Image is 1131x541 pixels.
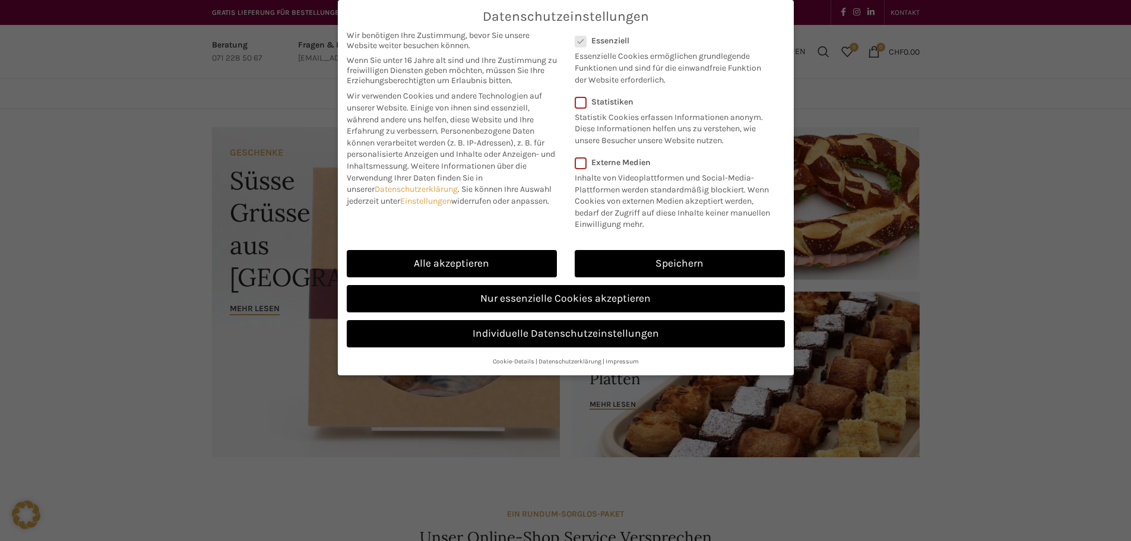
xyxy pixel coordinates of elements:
p: Essenzielle Cookies ermöglichen grundlegende Funktionen und sind für die einwandfreie Funktion de... [575,46,769,86]
span: Wenn Sie unter 16 Jahre alt sind und Ihre Zustimmung zu freiwilligen Diensten geben möchten, müss... [347,55,557,86]
span: Sie können Ihre Auswahl jederzeit unter widerrufen oder anpassen. [347,184,552,206]
span: Wir benötigen Ihre Zustimmung, bevor Sie unsere Website weiter besuchen können. [347,30,557,50]
label: Essenziell [575,36,769,46]
a: Impressum [606,357,639,365]
a: Nur essenzielle Cookies akzeptieren [347,285,785,312]
a: Individuelle Datenschutzeinstellungen [347,320,785,347]
span: Wir verwenden Cookies und andere Technologien auf unserer Website. Einige von ihnen sind essenzie... [347,91,542,136]
p: Statistik Cookies erfassen Informationen anonym. Diese Informationen helfen uns zu verstehen, wie... [575,107,769,147]
label: Externe Medien [575,157,777,167]
label: Statistiken [575,97,769,107]
span: Datenschutzeinstellungen [483,9,649,24]
span: Personenbezogene Daten können verarbeitet werden (z. B. IP-Adressen), z. B. für personalisierte A... [347,126,555,171]
a: Cookie-Details [493,357,534,365]
a: Einstellungen [400,196,451,206]
a: Datenschutzerklärung [375,184,458,194]
a: Alle akzeptieren [347,250,557,277]
a: Speichern [575,250,785,277]
span: Weitere Informationen über die Verwendung Ihrer Daten finden Sie in unserer . [347,161,527,194]
a: Datenschutzerklärung [538,357,601,365]
p: Inhalte von Videoplattformen und Social-Media-Plattformen werden standardmäßig blockiert. Wenn Co... [575,167,777,230]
